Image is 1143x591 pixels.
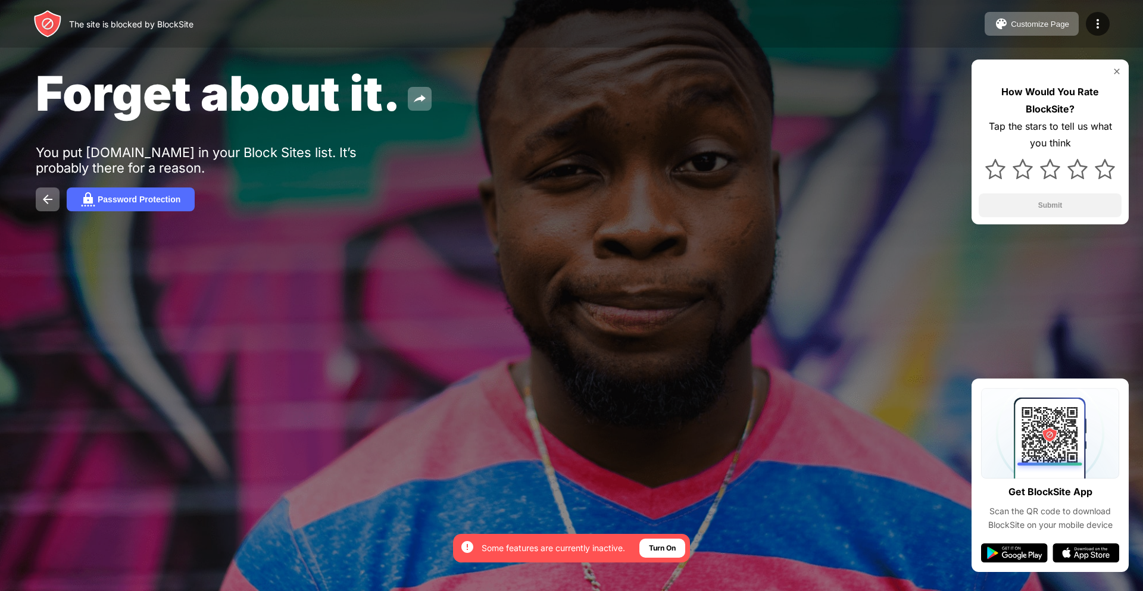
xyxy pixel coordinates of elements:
[1095,159,1115,179] img: star.svg
[979,83,1122,118] div: How Would You Rate BlockSite?
[994,17,1008,31] img: pallet.svg
[1040,159,1060,179] img: star.svg
[98,195,180,204] div: Password Protection
[413,92,427,106] img: share.svg
[36,64,401,122] span: Forget about it.
[1112,67,1122,76] img: rate-us-close.svg
[649,542,676,554] div: Turn On
[81,192,95,207] img: password.svg
[1067,159,1088,179] img: star.svg
[985,159,1005,179] img: star.svg
[33,10,62,38] img: header-logo.svg
[67,187,195,211] button: Password Protection
[979,193,1122,217] button: Submit
[985,12,1079,36] button: Customize Page
[979,118,1122,152] div: Tap the stars to tell us what you think
[981,388,1119,479] img: qrcode.svg
[1008,483,1092,501] div: Get BlockSite App
[981,505,1119,531] div: Scan the QR code to download BlockSite on your mobile device
[1011,20,1069,29] div: Customize Page
[1053,543,1119,562] img: app-store.svg
[460,540,474,554] img: error-circle-white.svg
[981,543,1048,562] img: google-play.svg
[69,19,193,29] div: The site is blocked by BlockSite
[1091,17,1105,31] img: menu-icon.svg
[36,145,404,176] div: You put [DOMAIN_NAME] in your Block Sites list. It’s probably there for a reason.
[482,542,625,554] div: Some features are currently inactive.
[36,441,317,577] iframe: Banner
[40,192,55,207] img: back.svg
[1013,159,1033,179] img: star.svg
